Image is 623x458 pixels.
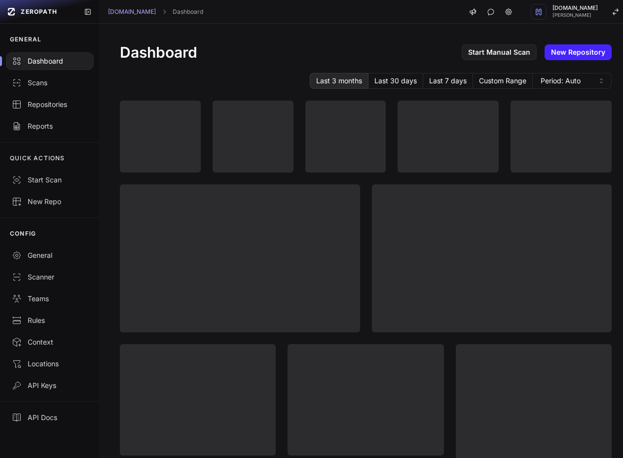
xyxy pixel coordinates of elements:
div: API Keys [12,381,88,390]
div: General [12,250,88,260]
div: Start Scan [12,175,88,185]
h1: Dashboard [120,43,197,61]
p: GENERAL [10,35,41,43]
a: Start Manual Scan [462,44,537,60]
div: Scanner [12,272,88,282]
p: QUICK ACTIONS [10,154,65,162]
span: Period: Auto [541,76,581,86]
div: Teams [12,294,88,304]
div: API Docs [12,413,88,423]
div: Repositories [12,100,88,109]
svg: caret sort, [597,77,605,85]
button: Last 30 days [368,73,423,89]
a: New Repository [545,44,612,60]
button: Last 3 months [310,73,368,89]
a: Dashboard [173,8,203,16]
p: CONFIG [10,230,36,238]
span: [DOMAIN_NAME] [552,5,598,11]
span: ZEROPATH [21,8,57,16]
a: ZEROPATH [4,4,76,20]
a: [DOMAIN_NAME] [108,8,156,16]
div: Reports [12,121,88,131]
div: Context [12,337,88,347]
button: Custom Range [473,73,533,89]
div: Rules [12,316,88,325]
div: Locations [12,359,88,369]
nav: breadcrumb [108,8,203,16]
button: Last 7 days [423,73,473,89]
span: [PERSON_NAME] [552,13,598,18]
svg: chevron right, [161,8,168,15]
div: New Repo [12,197,88,207]
div: Dashboard [12,56,88,66]
div: Scans [12,78,88,88]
